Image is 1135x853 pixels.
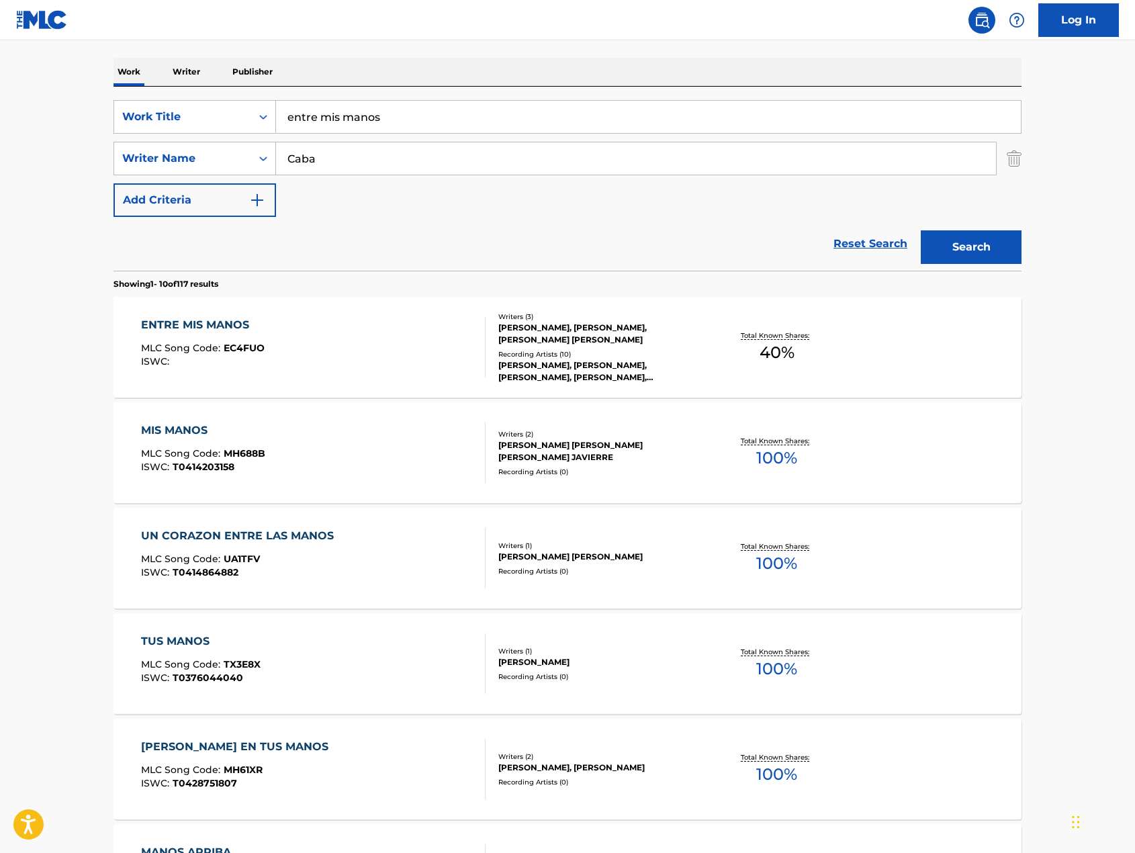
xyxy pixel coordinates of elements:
[1009,12,1025,28] img: help
[827,229,914,259] a: Reset Search
[498,312,701,322] div: Writers ( 3 )
[113,719,1021,819] a: [PERSON_NAME] EN TUS MANOSMLC Song Code:MH61XRISWC:T0428751807Writers (2)[PERSON_NAME], [PERSON_N...
[741,541,813,551] p: Total Known Shares:
[113,402,1021,503] a: MIS MANOSMLC Song Code:MH688BISWC:T0414203158Writers (2)[PERSON_NAME] [PERSON_NAME] [PERSON_NAME]...
[113,58,144,86] p: Work
[741,752,813,762] p: Total Known Shares:
[741,330,813,341] p: Total Known Shares:
[113,183,276,217] button: Add Criteria
[141,553,224,565] span: MLC Song Code :
[498,349,701,359] div: Recording Artists ( 10 )
[113,297,1021,398] a: ENTRE MIS MANOSMLC Song Code:EC4FUOISWC:Writers (3)[PERSON_NAME], [PERSON_NAME], [PERSON_NAME] [P...
[498,777,701,787] div: Recording Artists ( 0 )
[113,100,1021,271] form: Search Form
[760,341,794,365] span: 40 %
[498,429,701,439] div: Writers ( 2 )
[122,109,243,125] div: Work Title
[141,633,261,649] div: TUS MANOS
[741,647,813,657] p: Total Known Shares:
[498,359,701,384] div: [PERSON_NAME], [PERSON_NAME], [PERSON_NAME], [PERSON_NAME], [PERSON_NAME]
[498,646,701,656] div: Writers ( 1 )
[122,150,243,167] div: Writer Name
[756,551,797,576] span: 100 %
[141,566,173,578] span: ISWC :
[141,317,265,333] div: ENTRE MIS MANOS
[141,528,340,544] div: UN CORAZON ENTRE LAS MANOS
[141,658,224,670] span: MLC Song Code :
[498,439,701,463] div: [PERSON_NAME] [PERSON_NAME] [PERSON_NAME] JAVIERRE
[756,762,797,787] span: 100 %
[141,672,173,684] span: ISWC :
[224,764,263,776] span: MH61XR
[113,613,1021,714] a: TUS MANOSMLC Song Code:TX3E8XISWC:T0376044040Writers (1)[PERSON_NAME]Recording Artists (0)Total K...
[498,762,701,774] div: [PERSON_NAME], [PERSON_NAME]
[224,342,265,354] span: EC4FUO
[113,508,1021,609] a: UN CORAZON ENTRE LAS MANOSMLC Song Code:UA1TFVISWC:T0414864882Writers (1)[PERSON_NAME] [PERSON_NA...
[756,446,797,470] span: 100 %
[224,447,265,459] span: MH688B
[141,342,224,354] span: MLC Song Code :
[141,422,265,439] div: MIS MANOS
[141,355,173,367] span: ISWC :
[498,752,701,762] div: Writers ( 2 )
[141,739,335,755] div: [PERSON_NAME] EN TUS MANOS
[498,551,701,563] div: [PERSON_NAME] [PERSON_NAME]
[1038,3,1119,37] a: Log In
[228,58,277,86] p: Publisher
[169,58,204,86] p: Writer
[113,278,218,290] p: Showing 1 - 10 of 117 results
[173,461,234,473] span: T0414203158
[141,777,173,789] span: ISWC :
[173,672,243,684] span: T0376044040
[498,322,701,346] div: [PERSON_NAME], [PERSON_NAME], [PERSON_NAME] [PERSON_NAME]
[1007,142,1021,175] img: Delete Criterion
[498,566,701,576] div: Recording Artists ( 0 )
[173,777,237,789] span: T0428751807
[498,541,701,551] div: Writers ( 1 )
[141,461,173,473] span: ISWC :
[498,656,701,668] div: [PERSON_NAME]
[498,672,701,682] div: Recording Artists ( 0 )
[141,764,224,776] span: MLC Song Code :
[1072,802,1080,842] div: Drag
[968,7,995,34] a: Public Search
[141,447,224,459] span: MLC Song Code :
[741,436,813,446] p: Total Known Shares:
[173,566,238,578] span: T0414864882
[1068,789,1135,853] iframe: Chat Widget
[498,467,701,477] div: Recording Artists ( 0 )
[1003,7,1030,34] div: Help
[224,658,261,670] span: TX3E8X
[756,657,797,681] span: 100 %
[224,553,260,565] span: UA1TFV
[249,192,265,208] img: 9d2ae6d4665cec9f34b9.svg
[974,12,990,28] img: search
[16,10,68,30] img: MLC Logo
[921,230,1021,264] button: Search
